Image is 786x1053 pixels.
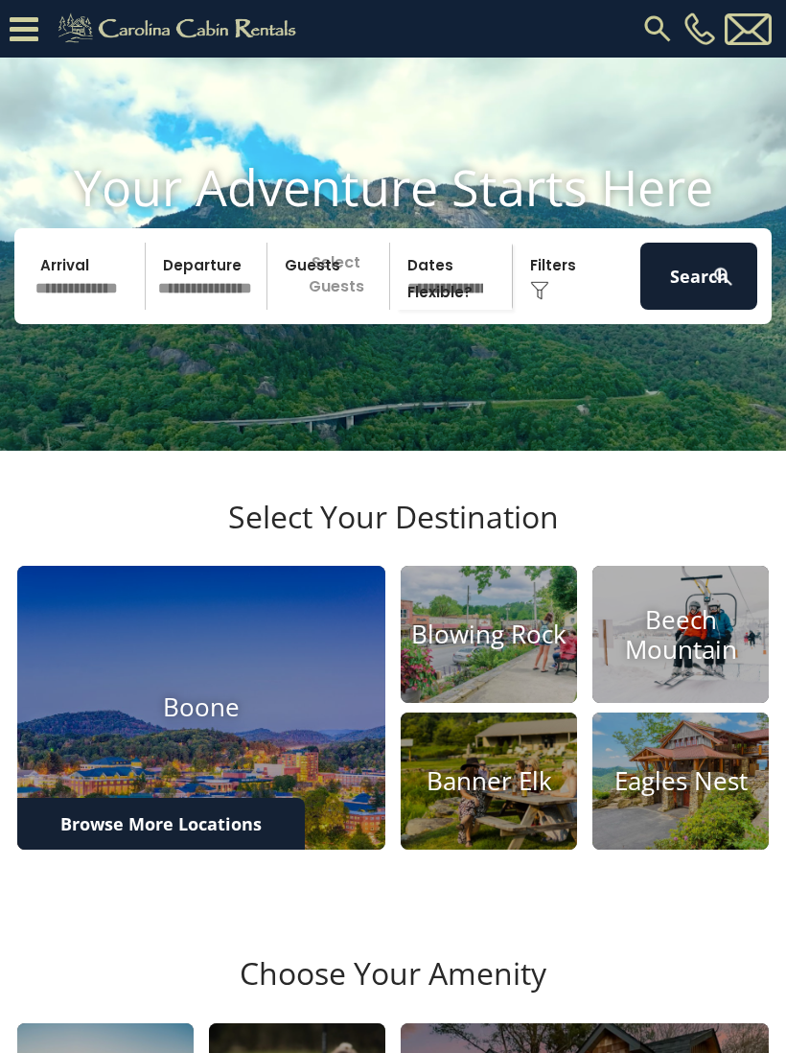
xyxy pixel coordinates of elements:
[680,12,720,45] a: [PHONE_NUMBER]
[14,955,772,1022] h3: Choose Your Amenity
[530,281,549,300] img: filter--v1.png
[401,713,577,850] a: Banner Elk
[17,566,385,850] a: Boone
[401,566,577,703] a: Blowing Rock
[14,499,772,566] h3: Select Your Destination
[48,10,312,48] img: Khaki-logo.png
[592,766,769,796] h4: Eagles Nest
[592,566,769,703] a: Beech Mountain
[592,713,769,850] a: Eagles Nest
[273,243,389,310] p: Select Guests
[640,12,675,46] img: search-regular.svg
[17,798,305,850] a: Browse More Locations
[17,693,385,723] h4: Boone
[401,766,577,796] h4: Banner Elk
[592,605,769,665] h4: Beech Mountain
[640,243,757,310] button: Search
[711,265,735,289] img: search-regular-white.png
[401,620,577,649] h4: Blowing Rock
[14,157,772,217] h1: Your Adventure Starts Here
